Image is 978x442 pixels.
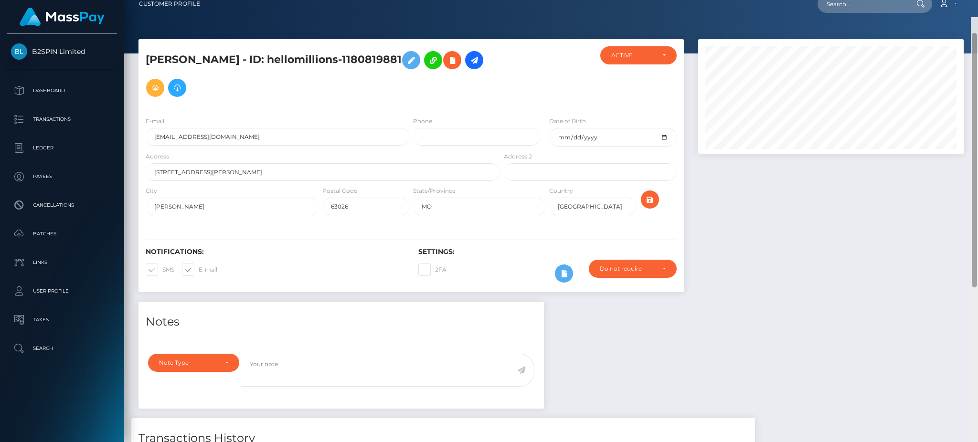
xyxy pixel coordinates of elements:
label: Country [549,187,573,195]
p: Dashboard [11,84,113,98]
h4: Notes [146,314,537,330]
img: B2SPIN Limited [11,43,27,60]
button: ACTIVE [600,46,677,64]
button: Do not require [589,260,677,278]
p: Cancellations [11,198,113,212]
a: Initiate Payout [465,51,483,69]
div: Note Type [159,359,217,367]
p: Transactions [11,112,113,126]
a: Dashboard [7,79,117,103]
label: Postal Code [322,187,357,195]
h6: Notifications: [146,248,404,256]
a: Search [7,337,117,360]
label: SMS [146,263,174,276]
label: E-mail [182,263,217,276]
span: B2SPIN Limited [7,47,117,56]
label: 2FA [418,263,446,276]
p: User Profile [11,284,113,298]
p: Taxes [11,313,113,327]
button: Note Type [148,354,239,372]
label: E-mail [146,117,164,126]
p: Batches [11,227,113,241]
p: Ledger [11,141,113,155]
a: Taxes [7,308,117,332]
a: Payees [7,165,117,189]
a: Transactions [7,107,117,131]
a: Links [7,251,117,274]
p: Payees [11,169,113,184]
label: Address 2 [504,152,532,161]
h5: [PERSON_NAME] - ID: hellomillions-1180819881 [146,46,495,102]
div: ACTIVE [611,52,655,59]
p: Search [11,341,113,356]
a: Ledger [7,136,117,160]
label: Date of Birth [549,117,586,126]
img: MassPay Logo [20,8,105,26]
label: City [146,187,157,195]
h6: Settings: [418,248,677,256]
label: State/Province [413,187,456,195]
a: Batches [7,222,117,246]
label: Phone [413,117,432,126]
label: Address [146,152,169,161]
a: Cancellations [7,193,117,217]
a: User Profile [7,279,117,303]
div: Do not require [600,265,655,273]
p: Links [11,255,113,270]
